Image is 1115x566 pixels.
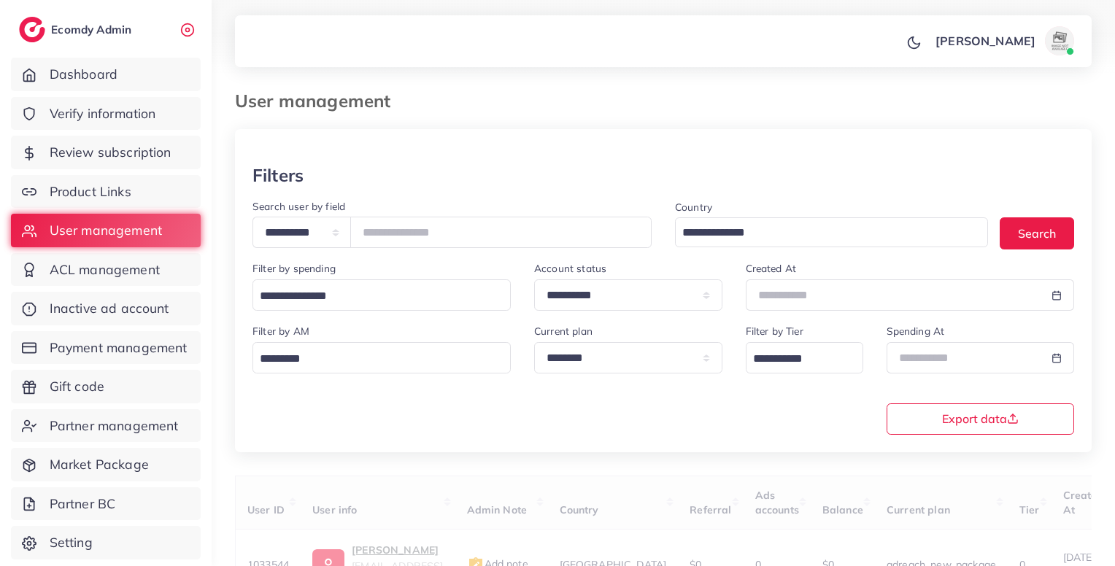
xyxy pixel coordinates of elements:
img: logo [19,17,45,42]
h3: Filters [252,165,304,186]
span: Export data [942,413,1019,424]
p: [PERSON_NAME] [935,32,1035,50]
span: Verify information [50,104,156,123]
input: Search for option [255,285,492,308]
a: Setting [11,526,201,559]
button: Search [1000,217,1074,249]
label: Search user by field [252,199,345,214]
span: Partner management [50,416,179,435]
span: Market Package [50,455,149,474]
div: Search for option [252,342,511,373]
label: Current plan [534,324,593,338]
label: Filter by AM [252,324,309,338]
label: Filter by spending [252,261,336,276]
span: Partner BC [50,495,116,513]
a: ACL management [11,253,201,287]
div: Search for option [746,342,863,373]
a: Review subscription [11,136,201,169]
label: Filter by Tier [746,324,803,338]
a: Payment management [11,331,201,365]
input: Search for option [748,348,844,371]
a: [PERSON_NAME]avatar [927,26,1080,55]
div: Search for option [675,217,988,247]
button: Export data [887,403,1075,435]
a: Gift code [11,370,201,403]
div: Search for option [252,279,511,311]
label: Country [675,200,712,214]
span: Setting [50,533,93,552]
a: logoEcomdy Admin [19,17,135,42]
a: Product Links [11,175,201,209]
img: avatar [1045,26,1074,55]
h3: User management [235,90,402,112]
span: Gift code [50,377,104,396]
span: User management [50,221,162,240]
span: Inactive ad account [50,299,169,318]
a: Partner BC [11,487,201,521]
span: Review subscription [50,143,171,162]
label: Spending At [887,324,945,338]
a: Market Package [11,448,201,481]
a: Dashboard [11,58,201,91]
input: Search for option [677,222,969,244]
span: ACL management [50,260,160,279]
label: Account status [534,261,606,276]
a: User management [11,214,201,247]
span: Payment management [50,338,188,357]
label: Created At [746,261,797,276]
span: Dashboard [50,65,117,84]
a: Verify information [11,97,201,131]
h2: Ecomdy Admin [51,23,135,36]
span: Product Links [50,182,131,201]
a: Partner management [11,409,201,443]
a: Inactive ad account [11,292,201,325]
input: Search for option [255,348,492,371]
